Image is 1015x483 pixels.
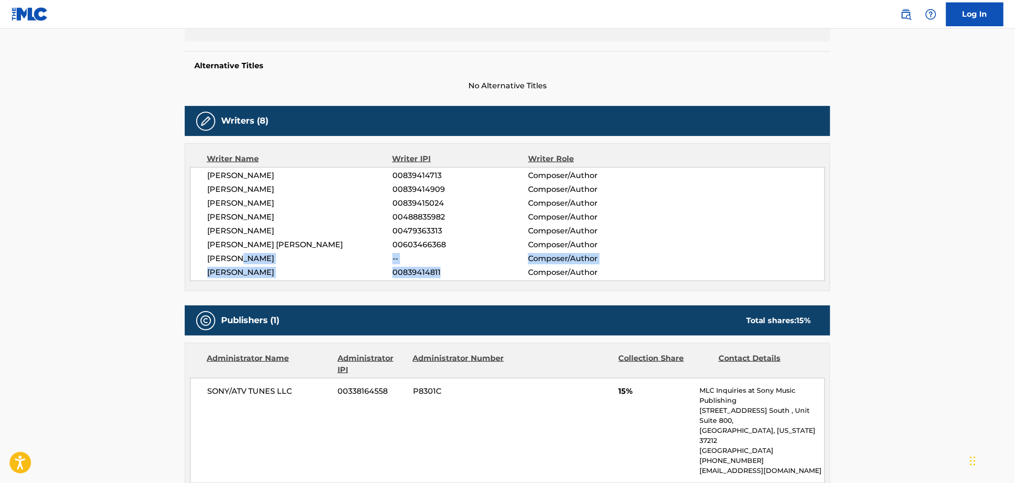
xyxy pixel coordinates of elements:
[207,198,392,209] span: [PERSON_NAME]
[412,353,505,376] div: Administrator Number
[207,353,330,376] div: Administrator Name
[700,466,825,476] p: [EMAIL_ADDRESS][DOMAIN_NAME]
[746,315,811,326] div: Total shares:
[338,353,405,376] div: Administrator IPI
[921,5,941,24] div: Help
[221,115,268,126] h5: Writers (8)
[392,239,528,251] span: 00603466368
[967,437,1015,483] iframe: Chat Widget
[392,253,528,264] span: --
[185,80,830,92] span: No Alternative Titles
[700,426,825,446] p: [GEOGRAPHIC_DATA], [US_STATE] 37212
[392,184,528,195] span: 00839414909
[207,267,392,278] span: [PERSON_NAME]
[897,5,916,24] a: Public Search
[207,184,392,195] span: [PERSON_NAME]
[413,386,506,397] span: P8301C
[700,446,825,456] p: [GEOGRAPHIC_DATA]
[200,315,211,326] img: Publishers
[528,211,652,223] span: Composer/Author
[528,239,652,251] span: Composer/Author
[207,170,392,181] span: [PERSON_NAME]
[392,267,528,278] span: 00839414811
[207,225,392,237] span: [PERSON_NAME]
[207,253,392,264] span: [PERSON_NAME]
[619,353,711,376] div: Collection Share
[700,386,825,406] p: MLC Inquiries at Sony Music Publishing
[528,184,652,195] span: Composer/Author
[194,61,821,71] h5: Alternative Titles
[207,239,392,251] span: [PERSON_NAME] [PERSON_NAME]
[221,315,279,326] h5: Publishers (1)
[797,316,811,325] span: 15 %
[392,153,529,165] div: Writer IPI
[207,211,392,223] span: [PERSON_NAME]
[970,447,976,475] div: Drag
[528,153,652,165] div: Writer Role
[392,211,528,223] span: 00488835982
[200,115,211,127] img: Writers
[528,170,652,181] span: Composer/Author
[719,353,811,376] div: Contact Details
[700,456,825,466] p: [PHONE_NUMBER]
[619,386,693,397] span: 15%
[392,225,528,237] span: 00479363313
[528,267,652,278] span: Composer/Author
[528,253,652,264] span: Composer/Author
[700,406,825,426] p: [STREET_ADDRESS] South , Unit Suite 800,
[207,386,331,397] span: SONY/ATV TUNES LLC
[528,225,652,237] span: Composer/Author
[392,198,528,209] span: 00839415024
[946,2,1004,26] a: Log In
[207,153,392,165] div: Writer Name
[392,170,528,181] span: 00839414713
[11,7,48,21] img: MLC Logo
[338,386,406,397] span: 00338164558
[528,198,652,209] span: Composer/Author
[925,9,937,20] img: help
[900,9,912,20] img: search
